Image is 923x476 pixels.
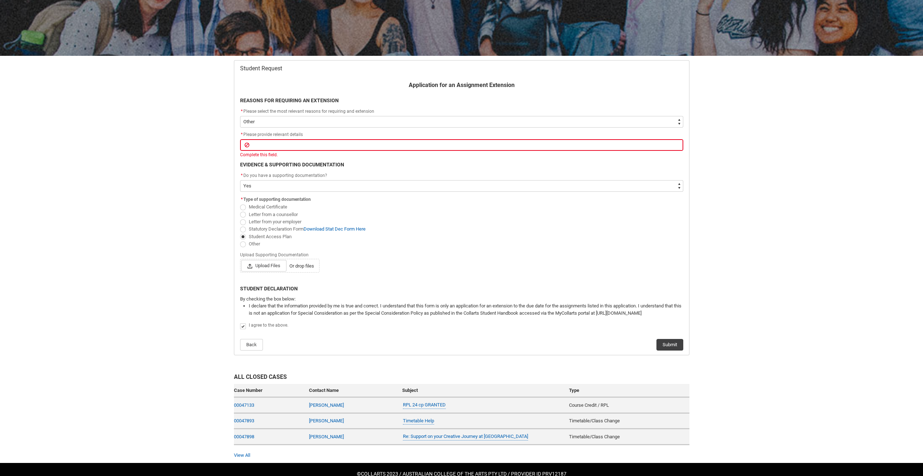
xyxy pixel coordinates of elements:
[240,339,263,351] button: Back
[306,384,399,398] th: Contact Name
[249,204,287,210] span: Medical Certificate
[241,197,243,202] abbr: required
[656,339,683,351] button: Submit
[569,402,609,408] span: Course Credit / RPL
[249,212,298,217] span: Letter from a counsellor
[234,402,254,408] a: 00047133
[566,384,689,398] th: Type
[241,173,243,178] abbr: required
[243,197,311,202] span: Type of supporting documentation
[569,418,620,423] span: Timetable/Class Change
[249,226,366,232] span: Statutory Declaration Form
[234,384,306,398] th: Case Number
[234,418,254,423] a: 00047893
[240,295,683,303] p: By checking the box below:
[240,98,339,103] b: REASONS FOR REQUIRING AN EXTENSION
[249,241,260,247] span: Other
[240,132,303,137] span: Please provide relevant details
[399,384,566,398] th: Subject
[243,109,374,114] span: Please select the most relevant reasons for requiring and extension
[403,417,434,425] a: Timetable Help
[249,219,301,224] span: Letter from your employer
[234,373,689,384] h2: All Closed Cases
[249,234,292,239] span: Student Access Plan
[569,434,620,439] span: Timetable/Class Change
[234,434,254,439] a: 00047898
[249,323,288,328] span: I agree to the above.
[249,302,683,316] li: I declare that the information provided by me is true and correct. I understand that this form is...
[409,82,515,88] b: Application for an Assignment Extension
[240,162,344,167] b: EVIDENCE & SUPPORTING DOCUMENTATION
[240,65,282,72] span: Student Request
[403,433,528,440] a: Re: Support on your Creative Journey at [GEOGRAPHIC_DATA]
[309,402,344,408] a: [PERSON_NAME]
[309,434,344,439] a: [PERSON_NAME]
[243,173,327,178] span: Do you have a supporting documentation?
[234,452,250,458] a: View All Cases
[309,418,344,423] a: [PERSON_NAME]
[241,109,243,114] abbr: required
[240,250,312,258] span: Upload Supporting Documentation
[304,226,366,232] a: Download Stat Dec Form Here
[241,132,243,137] abbr: required
[240,286,298,291] b: STUDENT DECLARATION
[240,152,683,158] div: Complete this field.
[403,401,446,409] a: RPL 24 cp GRANTED
[289,262,314,270] span: Or drop files
[241,260,287,272] span: Upload Files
